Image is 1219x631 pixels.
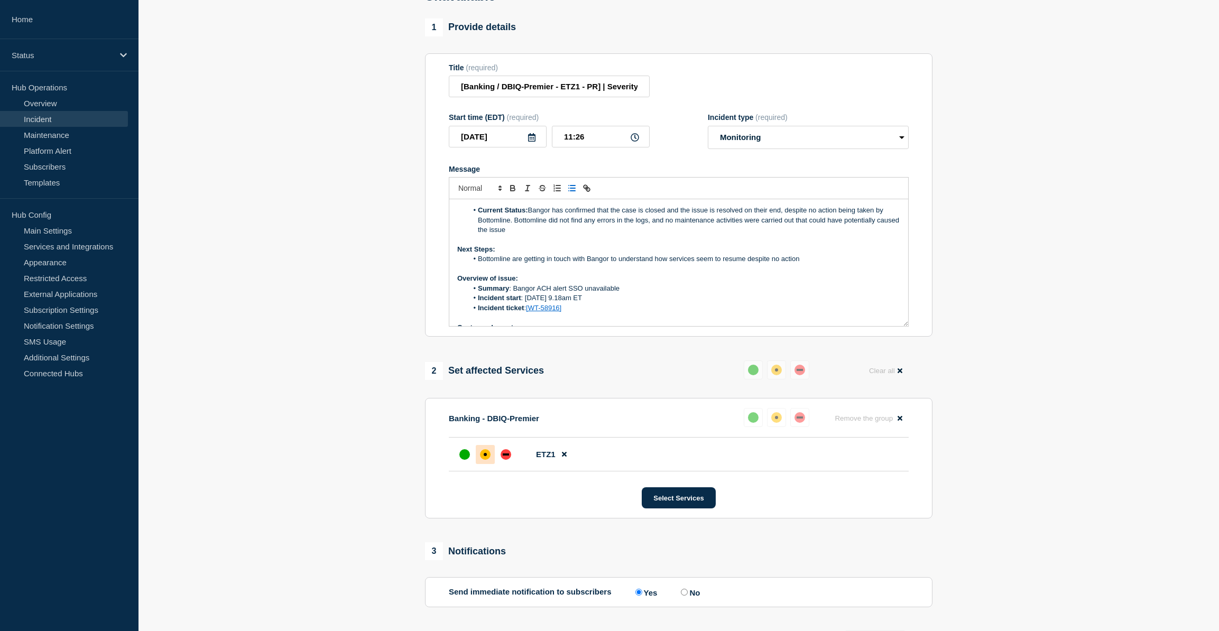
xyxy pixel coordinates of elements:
li: : [468,303,901,313]
button: affected [767,360,786,379]
strong: Overview of issue: [457,274,518,282]
div: up [748,412,759,423]
a: [WT-58916] [526,304,561,312]
div: Incident type [708,113,909,122]
div: Notifications [425,542,506,560]
div: down [795,365,805,375]
button: Clear all [863,360,909,381]
input: Title [449,76,650,97]
button: Toggle bold text [505,182,520,194]
span: 1 [425,18,443,36]
button: Toggle italic text [520,182,535,194]
p: Banking - DBIQ-Premier [449,414,539,423]
div: Message [449,165,909,173]
div: Title [449,63,650,72]
button: Remove the group [828,408,909,429]
input: YYYY-MM-DD [449,126,547,147]
div: Provide details [425,18,516,36]
span: (required) [466,63,498,72]
input: No [681,589,688,596]
div: Set affected Services [425,362,544,380]
div: Message [449,199,908,326]
label: Yes [633,587,658,597]
select: Incident type [708,126,909,149]
div: down [501,449,511,460]
p: Send immediate notification to subscribers [449,587,612,597]
button: down [790,360,809,379]
li: : Bangor ACH alert SSO unavailable [468,284,901,293]
button: Toggle strikethrough text [535,182,550,194]
div: up [748,365,759,375]
strong: Current Status: [478,206,528,214]
button: Toggle link [579,182,594,194]
button: Toggle bulleted list [565,182,579,194]
div: up [459,449,470,460]
button: Toggle ordered list [550,182,565,194]
input: Yes [635,589,642,596]
div: affected [771,365,782,375]
span: (required) [755,113,788,122]
div: Send immediate notification to subscribers [449,587,909,597]
div: affected [771,412,782,423]
strong: Customer Impact: [457,323,516,331]
span: 2 [425,362,443,380]
span: Font size [454,182,505,194]
span: 3 [425,542,443,560]
span: Remove the group [835,414,893,422]
span: (required) [507,113,539,122]
button: up [744,360,763,379]
span: ETZ1 [536,450,556,459]
strong: Next Steps: [457,245,495,253]
button: affected [767,408,786,427]
div: Start time (EDT) [449,113,650,122]
strong: Summary [478,284,509,292]
button: Select Services [642,487,715,508]
div: down [795,412,805,423]
li: : [DATE] 9.18am ET [468,293,901,303]
strong: Incident start [478,294,521,302]
p: Status [12,51,113,60]
div: affected [480,449,491,460]
label: No [678,587,700,597]
input: HH:MM [552,126,650,147]
strong: Incident ticket [478,304,524,312]
button: up [744,408,763,427]
li: Bottomline are getting in touch with Bangor to understand how services seem to resume despite no ... [468,254,901,264]
li: Bangor has confirmed that the case is closed and the issue is resolved on their end, despite no a... [468,206,901,235]
button: down [790,408,809,427]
